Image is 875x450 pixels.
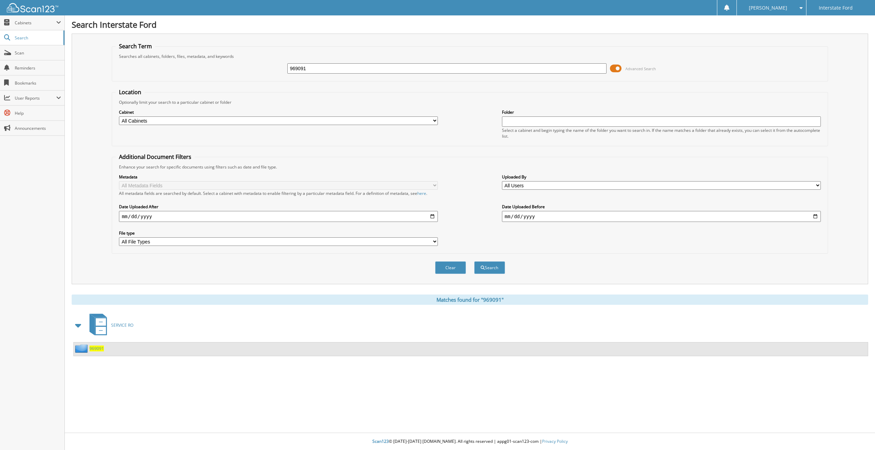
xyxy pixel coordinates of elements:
span: Interstate Ford [819,6,853,10]
span: Search [15,35,60,41]
a: here [417,190,426,196]
label: Uploaded By [502,174,821,180]
span: Scan123 [372,438,389,444]
legend: Location [116,88,145,96]
button: Search [474,261,505,274]
button: Clear [435,261,466,274]
label: Date Uploaded After [119,204,438,210]
span: Announcements [15,125,61,131]
label: Folder [502,109,821,115]
input: start [119,211,438,222]
div: Select a cabinet and begin typing the name of the folder you want to search in. If the name match... [502,127,821,139]
span: Advanced Search [625,66,656,71]
span: Bookmarks [15,80,61,86]
span: Help [15,110,61,116]
label: File type [119,230,438,236]
legend: Additional Document Filters [116,153,195,161]
span: User Reports [15,95,56,101]
div: All metadata fields are searched by default. Select a cabinet with metadata to enable filtering b... [119,190,438,196]
span: Reminders [15,65,61,71]
span: [PERSON_NAME] [749,6,787,10]
img: scan123-logo-white.svg [7,3,58,12]
label: Date Uploaded Before [502,204,821,210]
a: SERVICE RO [85,312,133,339]
label: Metadata [119,174,438,180]
div: Matches found for "969091" [72,295,868,305]
h1: Search Interstate Ford [72,19,868,30]
div: Enhance your search for specific documents using filters such as date and file type. [116,164,824,170]
div: © [DATE]-[DATE] [DOMAIN_NAME]. All rights reserved | appg01-scan123-com | [65,433,875,450]
span: Scan [15,50,61,56]
div: Optionally limit your search to a particular cabinet or folder [116,99,824,105]
label: Cabinet [119,109,438,115]
img: folder2.png [75,344,89,353]
legend: Search Term [116,42,155,50]
a: Privacy Policy [542,438,568,444]
a: 969091 [89,346,104,351]
input: end [502,211,821,222]
span: Cabinets [15,20,56,26]
span: SERVICE RO [111,322,133,328]
div: Searches all cabinets, folders, files, metadata, and keywords [116,53,824,59]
